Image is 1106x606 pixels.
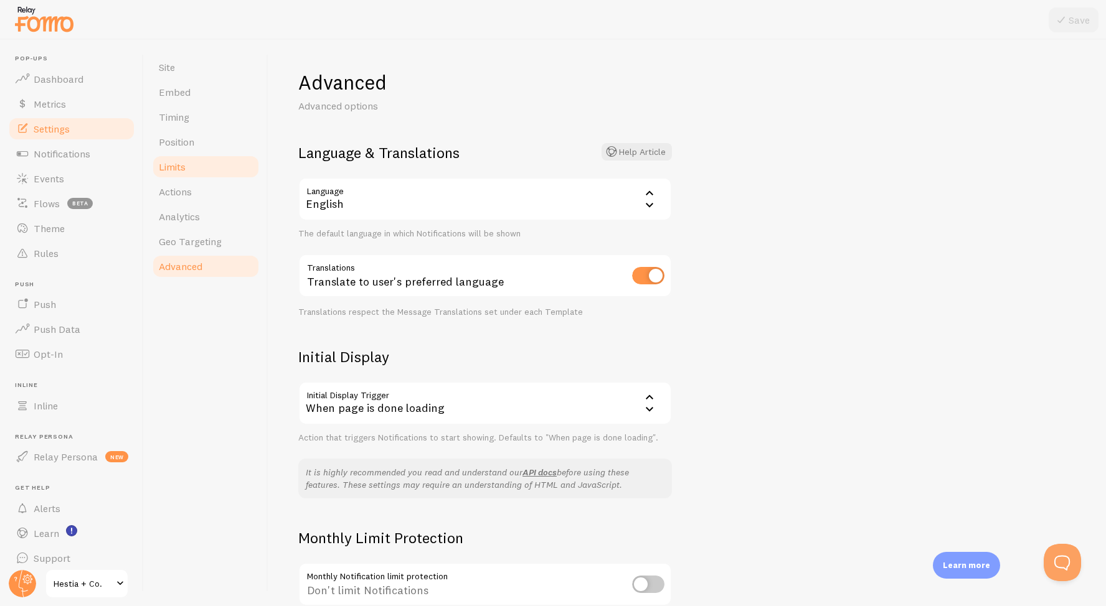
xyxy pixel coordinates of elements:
[151,254,260,279] a: Advanced
[15,55,136,63] span: Pop-ups
[67,198,93,209] span: beta
[298,528,672,548] h2: Monthly Limit Protection
[7,393,136,418] a: Inline
[7,317,136,342] a: Push Data
[34,323,80,335] span: Push Data
[34,98,66,110] span: Metrics
[7,292,136,317] a: Push
[151,204,260,229] a: Analytics
[298,307,672,318] div: Translations respect the Message Translations set under each Template
[1044,544,1081,581] iframe: Help Scout Beacon - Open
[151,129,260,154] a: Position
[105,451,128,462] span: new
[7,521,136,546] a: Learn
[7,546,136,571] a: Support
[298,99,597,113] p: Advanced options
[159,61,175,73] span: Site
[159,111,189,123] span: Timing
[7,216,136,241] a: Theme
[7,67,136,91] a: Dashboard
[66,525,77,536] svg: <p>Watch New Feature Tutorials!</p>
[34,502,60,515] span: Alerts
[45,569,129,599] a: Hestia + Co.
[34,172,64,185] span: Events
[34,123,70,135] span: Settings
[34,197,60,210] span: Flows
[34,298,56,310] span: Push
[151,80,260,105] a: Embed
[15,381,136,389] span: Inline
[7,444,136,469] a: Relay Persona new
[151,154,260,179] a: Limits
[522,467,557,478] a: API docs
[159,86,191,98] span: Embed
[298,70,672,95] h1: Advanced
[7,241,136,266] a: Rules
[15,281,136,289] span: Push
[298,381,672,425] div: When page is done loading
[13,3,75,35] img: fomo-relay-logo-orange.svg
[7,191,136,216] a: Flows beta
[7,166,136,191] a: Events
[151,105,260,129] a: Timing
[933,552,1000,579] div: Learn more
[7,91,136,116] a: Metrics
[34,348,63,360] span: Opt-In
[298,432,672,444] div: Action that triggers Notifications to start showing. Defaults to "When page is done loading".
[159,260,202,273] span: Advanced
[943,559,990,571] p: Learn more
[298,347,672,366] h2: Initial Display
[34,450,98,463] span: Relay Persona
[151,55,260,80] a: Site
[602,143,672,161] button: Help Article
[306,466,664,491] p: It is highly recommended you read and understand our before using these features. These settings ...
[34,73,83,85] span: Dashboard
[7,141,136,166] a: Notifications
[151,179,260,204] a: Actions
[15,484,136,492] span: Get Help
[15,433,136,441] span: Relay Persona
[34,527,59,539] span: Learn
[159,185,192,198] span: Actions
[34,147,90,160] span: Notifications
[34,247,59,259] span: Rules
[151,229,260,254] a: Geo Targeting
[34,399,58,412] span: Inline
[298,254,672,299] div: Translate to user's preferred language
[7,116,136,141] a: Settings
[159,161,186,173] span: Limits
[159,210,200,223] span: Analytics
[34,222,65,235] span: Theme
[54,576,113,591] span: Hestia + Co.
[159,136,194,148] span: Position
[298,143,672,162] h2: Language & Translations
[7,342,136,366] a: Opt-In
[159,235,222,248] span: Geo Targeting
[298,228,672,240] div: The default language in which Notifications will be shown
[7,496,136,521] a: Alerts
[298,177,672,221] div: English
[34,552,70,564] span: Support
